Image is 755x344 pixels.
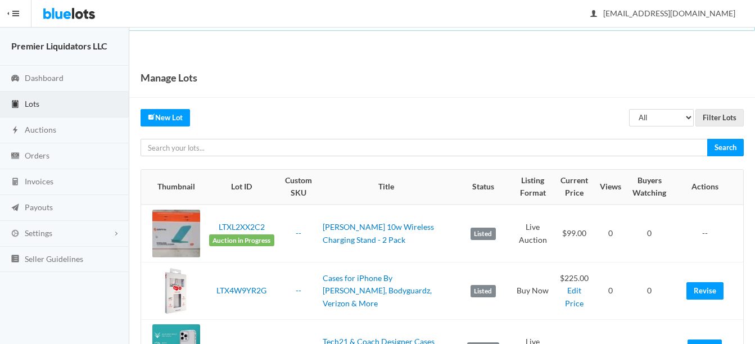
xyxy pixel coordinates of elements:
[141,69,197,86] h1: Manage Lots
[296,228,301,238] a: --
[25,176,53,186] span: Invoices
[148,113,155,120] ion-icon: create
[595,262,626,320] td: 0
[205,170,279,205] th: Lot ID
[707,139,744,156] input: Search
[626,262,673,320] td: 0
[25,254,83,264] span: Seller Guidelines
[323,222,434,245] a: [PERSON_NAME] 10w Wireless Charging Stand - 2 Pack
[10,254,21,265] ion-icon: list box
[10,74,21,84] ion-icon: speedometer
[512,170,554,205] th: Listing Format
[512,262,554,320] td: Buy Now
[141,109,190,126] a: createNew Lot
[219,222,265,232] a: LTXL2XX2C2
[686,282,724,300] a: Revise
[591,8,735,18] span: [EMAIL_ADDRESS][DOMAIN_NAME]
[10,203,21,214] ion-icon: paper plane
[673,205,743,262] td: --
[318,170,454,205] th: Title
[554,205,595,262] td: $99.00
[141,139,708,156] input: Search your lots...
[25,99,39,108] span: Lots
[10,177,21,188] ion-icon: calculator
[588,9,599,20] ion-icon: person
[296,286,301,295] a: --
[25,228,52,238] span: Settings
[595,170,626,205] th: Views
[695,109,744,126] input: Filter Lots
[279,170,318,205] th: Custom SKU
[471,285,496,297] label: Listed
[626,205,673,262] td: 0
[673,170,743,205] th: Actions
[626,170,673,205] th: Buyers Watching
[454,170,512,205] th: Status
[512,205,554,262] td: Live Auction
[25,125,56,134] span: Auctions
[25,202,53,212] span: Payouts
[471,228,496,240] label: Listed
[209,234,274,247] span: Auction in Progress
[10,229,21,239] ion-icon: cog
[565,286,584,308] a: Edit Price
[11,40,107,51] strong: Premier Liquidators LLC
[595,205,626,262] td: 0
[554,262,595,320] td: $225.00
[25,73,64,83] span: Dashboard
[216,286,266,295] a: LTX4W9YR2G
[10,151,21,162] ion-icon: cash
[554,170,595,205] th: Current Price
[323,273,432,308] a: Cases for iPhone By [PERSON_NAME], Bodyguardz, Verizon & More
[10,99,21,110] ion-icon: clipboard
[141,170,205,205] th: Thumbnail
[10,125,21,136] ion-icon: flash
[25,151,49,160] span: Orders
